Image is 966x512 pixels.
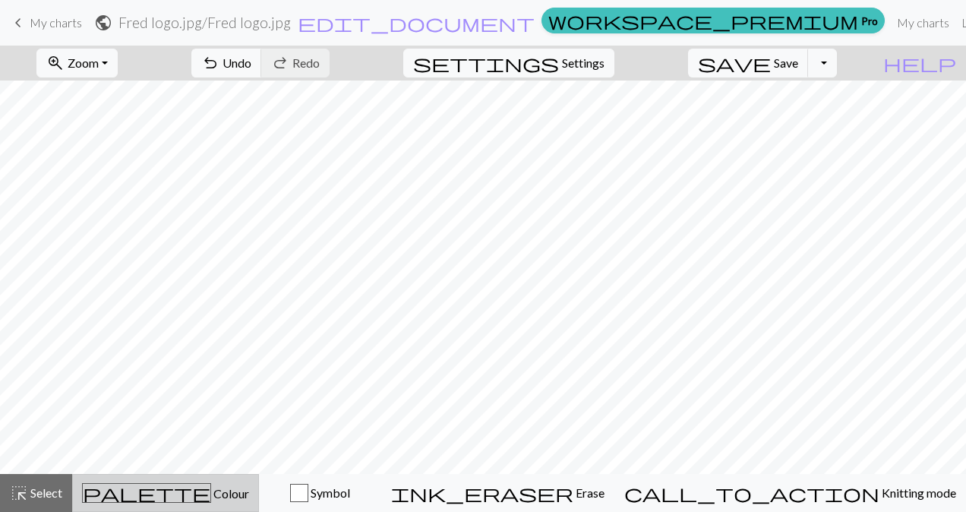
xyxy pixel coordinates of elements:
[308,485,350,500] span: Symbol
[624,482,879,504] span: call_to_action
[201,52,219,74] span: undo
[259,474,381,512] button: Symbol
[698,52,771,74] span: save
[403,49,614,77] button: SettingsSettings
[30,15,82,30] span: My charts
[298,12,535,33] span: edit_document
[223,55,251,70] span: Undo
[381,474,614,512] button: Erase
[413,52,559,74] span: settings
[46,52,65,74] span: zoom_in
[879,485,956,500] span: Knitting mode
[573,485,605,500] span: Erase
[891,8,955,38] a: My charts
[688,49,809,77] button: Save
[883,52,956,74] span: help
[94,12,112,33] span: public
[68,55,99,70] span: Zoom
[83,482,210,504] span: palette
[211,486,249,501] span: Colour
[118,14,291,31] h2: Fred logo.jpg / Fred logo.jpg
[774,55,798,70] span: Save
[72,474,259,512] button: Colour
[614,474,966,512] button: Knitting mode
[413,54,559,72] i: Settings
[548,10,858,31] span: workspace_premium
[562,54,605,72] span: Settings
[191,49,262,77] button: Undo
[541,8,885,33] a: Pro
[9,12,27,33] span: keyboard_arrow_left
[10,482,28,504] span: highlight_alt
[36,49,118,77] button: Zoom
[9,10,82,36] a: My charts
[391,482,573,504] span: ink_eraser
[28,485,62,500] span: Select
